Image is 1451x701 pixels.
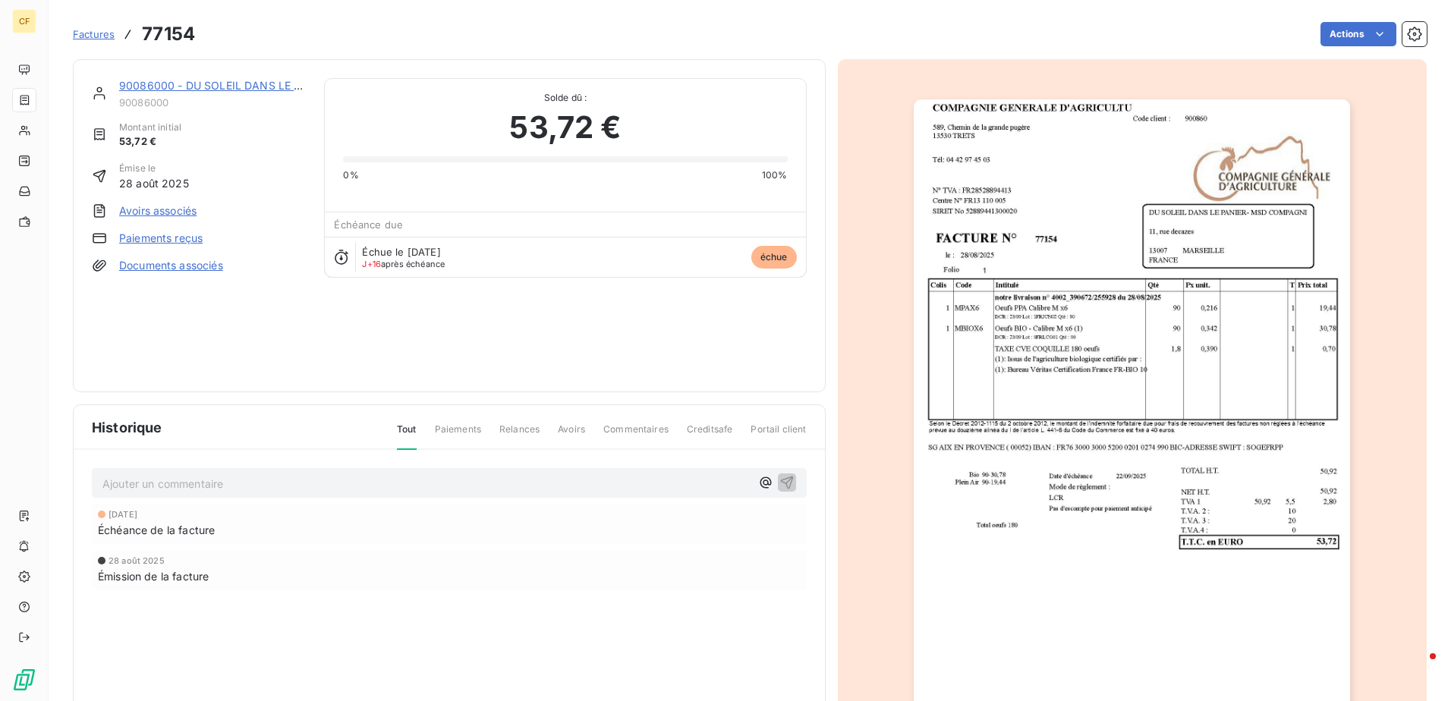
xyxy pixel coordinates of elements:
h3: 77154 [142,20,195,48]
span: échue [751,246,797,269]
span: J+16 [362,259,381,269]
span: Montant initial [119,121,181,134]
span: Échéance due [334,218,403,231]
span: Relances [499,423,540,448]
span: 28 août 2025 [109,556,165,565]
span: Historique [92,417,162,438]
span: Factures [73,28,115,40]
span: 100% [762,168,788,182]
span: Émission de la facture [98,568,209,584]
span: après échéance [362,259,445,269]
span: Creditsafe [687,423,733,448]
span: Avoirs [558,423,585,448]
button: Actions [1320,22,1396,46]
span: Portail client [751,423,806,448]
a: Paiements reçus [119,231,203,246]
span: 90086000 [119,96,306,108]
span: Échue le [DATE] [362,246,440,258]
span: 53,72 € [509,105,621,150]
img: Logo LeanPay [12,668,36,692]
a: Factures [73,27,115,42]
span: [DATE] [109,510,137,519]
span: 53,72 € [119,134,181,149]
span: Solde dû : [343,91,787,105]
a: Documents associés [119,258,223,273]
span: Échéance de la facture [98,522,215,538]
span: Émise le [119,162,189,175]
span: 0% [343,168,358,182]
span: Commentaires [603,423,669,448]
span: Tout [397,423,417,450]
a: Avoirs associés [119,203,197,218]
span: 28 août 2025 [119,175,189,191]
iframe: Intercom live chat [1399,649,1436,686]
span: Paiements [435,423,481,448]
a: 90086000 - DU SOLEIL DANS LE PANIER- MSD [119,79,365,92]
div: CF [12,9,36,33]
